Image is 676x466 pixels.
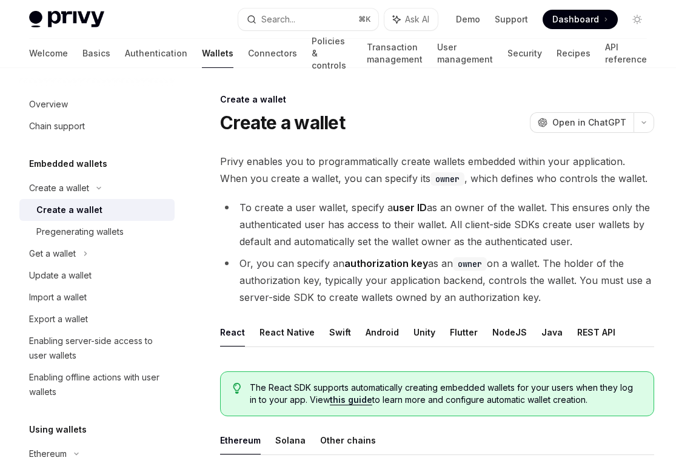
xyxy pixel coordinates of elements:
[29,290,87,305] div: Import a wallet
[329,318,351,346] button: Swift
[19,366,175,403] a: Enabling offline actions with user wallets
[82,39,110,68] a: Basics
[275,426,306,454] button: Solana
[384,8,438,30] button: Ask AI
[19,330,175,366] a: Enabling server-side access to user wallets
[577,318,615,346] button: REST API
[29,246,76,261] div: Get a wallet
[543,10,618,29] a: Dashboard
[19,115,175,137] a: Chain support
[259,318,315,346] button: React Native
[530,112,634,133] button: Open in ChatGPT
[627,10,647,29] button: Toggle dark mode
[261,12,295,27] div: Search...
[29,268,92,283] div: Update a wallet
[413,318,435,346] button: Unity
[220,426,261,454] button: Ethereum
[358,15,371,24] span: ⌘ K
[507,39,542,68] a: Security
[248,39,297,68] a: Connectors
[233,383,241,394] svg: Tip
[238,8,378,30] button: Search...⌘K
[19,199,175,221] a: Create a wallet
[430,172,464,186] code: owner
[312,39,352,68] a: Policies & controls
[366,318,399,346] button: Android
[453,257,487,271] code: owner
[29,39,68,68] a: Welcome
[552,116,626,129] span: Open in ChatGPT
[495,13,528,25] a: Support
[220,153,654,187] span: Privy enables you to programmatically create wallets embedded within your application. When you c...
[29,11,104,28] img: light logo
[19,221,175,243] a: Pregenerating wallets
[29,181,89,195] div: Create a wallet
[552,13,599,25] span: Dashboard
[492,318,527,346] button: NodeJS
[250,382,641,406] span: The React SDK supports automatically creating embedded wallets for your users when they log in to...
[405,13,429,25] span: Ask AI
[29,334,167,363] div: Enabling server-side access to user wallets
[36,225,124,239] div: Pregenerating wallets
[19,286,175,308] a: Import a wallet
[19,93,175,115] a: Overview
[605,39,647,68] a: API reference
[456,13,480,25] a: Demo
[450,318,478,346] button: Flutter
[29,97,68,112] div: Overview
[220,255,654,306] li: Or, you can specify an as an on a wallet. The holder of the authorization key, typically your app...
[220,93,654,106] div: Create a wallet
[202,39,233,68] a: Wallets
[29,157,107,171] h5: Embedded wallets
[19,308,175,330] a: Export a wallet
[36,203,102,217] div: Create a wallet
[220,112,345,133] h1: Create a wallet
[220,199,654,250] li: To create a user wallet, specify a as an owner of the wallet. This ensures only the authenticated...
[29,422,87,437] h5: Using wallets
[437,39,493,68] a: User management
[29,370,167,399] div: Enabling offline actions with user wallets
[220,318,245,346] button: React
[541,318,563,346] button: Java
[19,265,175,286] a: Update a wallet
[29,119,85,133] div: Chain support
[557,39,591,68] a: Recipes
[320,426,376,454] button: Other chains
[330,394,372,405] a: this guide
[393,201,427,214] strong: user ID
[367,39,423,68] a: Transaction management
[344,257,428,269] strong: authorization key
[29,312,88,326] div: Export a wallet
[29,447,67,461] div: Ethereum
[125,39,187,68] a: Authentication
